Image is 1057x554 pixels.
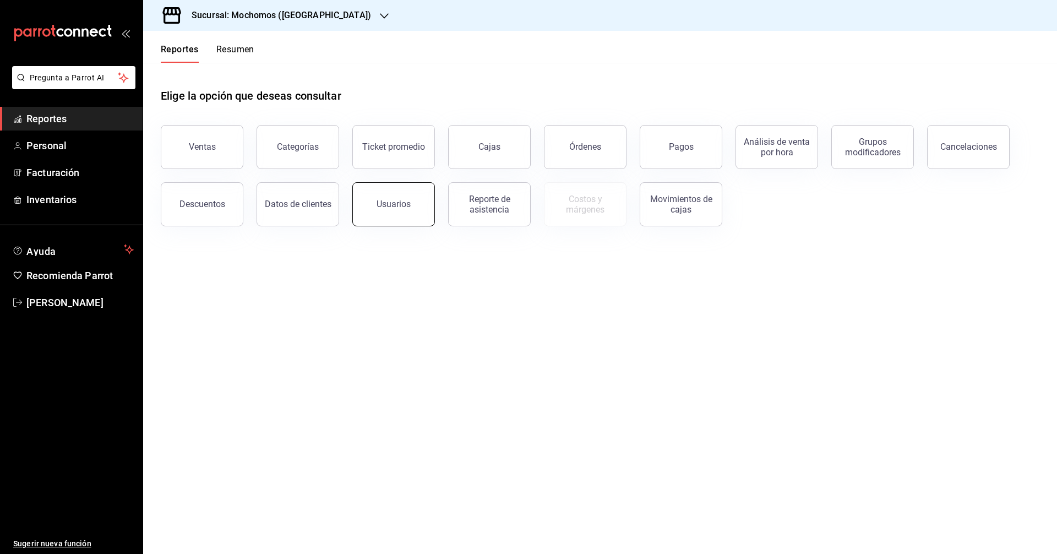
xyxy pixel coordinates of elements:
[8,80,135,91] a: Pregunta a Parrot AI
[189,142,216,152] div: Ventas
[640,125,722,169] button: Pagos
[26,243,119,256] span: Ayuda
[352,125,435,169] button: Ticket promedio
[216,44,254,63] button: Resumen
[161,44,199,63] button: Reportes
[13,538,134,550] span: Sugerir nueva función
[12,66,135,89] button: Pregunta a Parrot AI
[161,88,341,104] h1: Elige la opción que deseas consultar
[743,137,811,157] div: Análisis de venta por hora
[26,138,134,153] span: Personal
[940,142,997,152] div: Cancelaciones
[448,125,531,169] a: Cajas
[831,125,914,169] button: Grupos modificadores
[26,111,134,126] span: Reportes
[669,142,694,152] div: Pagos
[352,182,435,226] button: Usuarios
[265,199,331,209] div: Datos de clientes
[927,125,1010,169] button: Cancelaciones
[362,142,425,152] div: Ticket promedio
[377,199,411,209] div: Usuarios
[26,295,134,310] span: [PERSON_NAME]
[26,268,134,283] span: Recomienda Parrot
[161,182,243,226] button: Descuentos
[30,72,118,84] span: Pregunta a Parrot AI
[161,125,243,169] button: Ventas
[735,125,818,169] button: Análisis de venta por hora
[647,194,715,215] div: Movimientos de cajas
[26,192,134,207] span: Inventarios
[544,182,626,226] button: Contrata inventarios para ver este reporte
[26,165,134,180] span: Facturación
[257,125,339,169] button: Categorías
[277,142,319,152] div: Categorías
[161,44,254,63] div: navigation tabs
[179,199,225,209] div: Descuentos
[257,182,339,226] button: Datos de clientes
[640,182,722,226] button: Movimientos de cajas
[121,29,130,37] button: open_drawer_menu
[455,194,524,215] div: Reporte de asistencia
[448,182,531,226] button: Reporte de asistencia
[478,140,501,154] div: Cajas
[838,137,907,157] div: Grupos modificadores
[569,142,601,152] div: Órdenes
[551,194,619,215] div: Costos y márgenes
[183,9,371,22] h3: Sucursal: Mochomos ([GEOGRAPHIC_DATA])
[544,125,626,169] button: Órdenes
